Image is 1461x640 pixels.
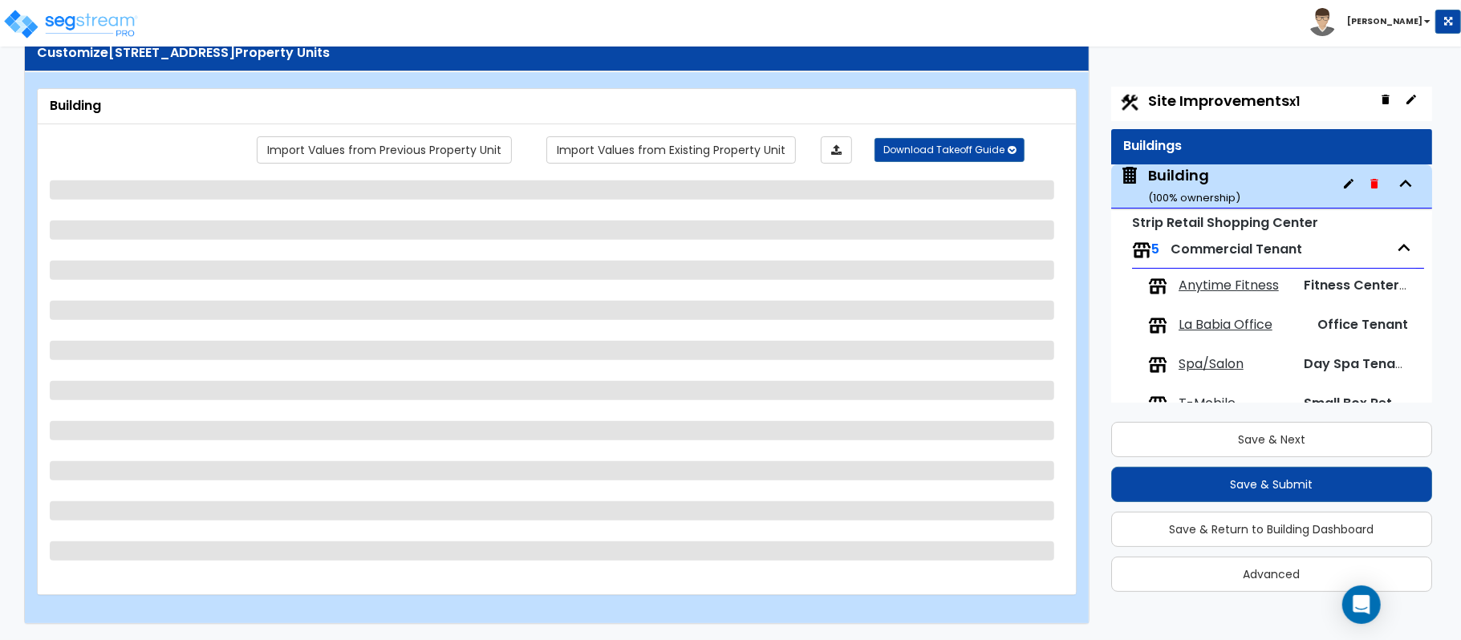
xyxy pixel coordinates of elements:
img: tenants.png [1132,241,1151,260]
small: ( 100 % ownership) [1148,190,1240,205]
a: Import the dynamic attributes value through Excel sheet [821,136,852,164]
span: Anytime Fitness [1179,277,1279,295]
span: Site Improvements [1148,91,1300,111]
span: Spa/Salon [1179,355,1244,374]
span: Download Takeoff Guide [883,143,1004,156]
img: tenants.png [1148,355,1167,375]
img: logo_pro_r.png [2,8,139,40]
span: [STREET_ADDRESS] [108,43,235,62]
button: Advanced [1111,557,1432,592]
img: tenants.png [1148,316,1167,335]
div: Customize Property Units [37,44,1077,63]
span: T-Mobile [1179,395,1236,413]
img: tenants.png [1148,395,1167,414]
div: Building [1148,165,1240,206]
span: Commercial Tenant [1171,240,1302,258]
button: Download Takeoff Guide [875,138,1025,162]
button: Save & Next [1111,422,1432,457]
small: x1 [1289,93,1300,110]
img: building.svg [1119,165,1140,186]
small: Strip Retail Shopping Center [1132,213,1318,232]
img: avatar.png [1309,8,1337,36]
b: [PERSON_NAME] [1347,15,1422,27]
a: Import the dynamic attribute values from existing properties. [546,136,796,164]
div: Building [50,97,1064,115]
img: Construction.png [1119,92,1140,113]
div: Buildings [1123,137,1420,156]
img: tenants.png [1148,277,1167,296]
span: Day Spa Tenant [1304,354,1409,373]
span: La Babia Office [1179,316,1272,334]
button: Save & Submit [1111,467,1432,502]
span: Building [1119,165,1240,206]
span: Office Tenant [1317,315,1408,334]
div: Open Intercom Messenger [1342,585,1381,624]
a: Import the dynamic attribute values from previous properties. [257,136,512,164]
button: Save & Return to Building Dashboard [1111,512,1432,547]
span: 5 [1151,240,1159,258]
